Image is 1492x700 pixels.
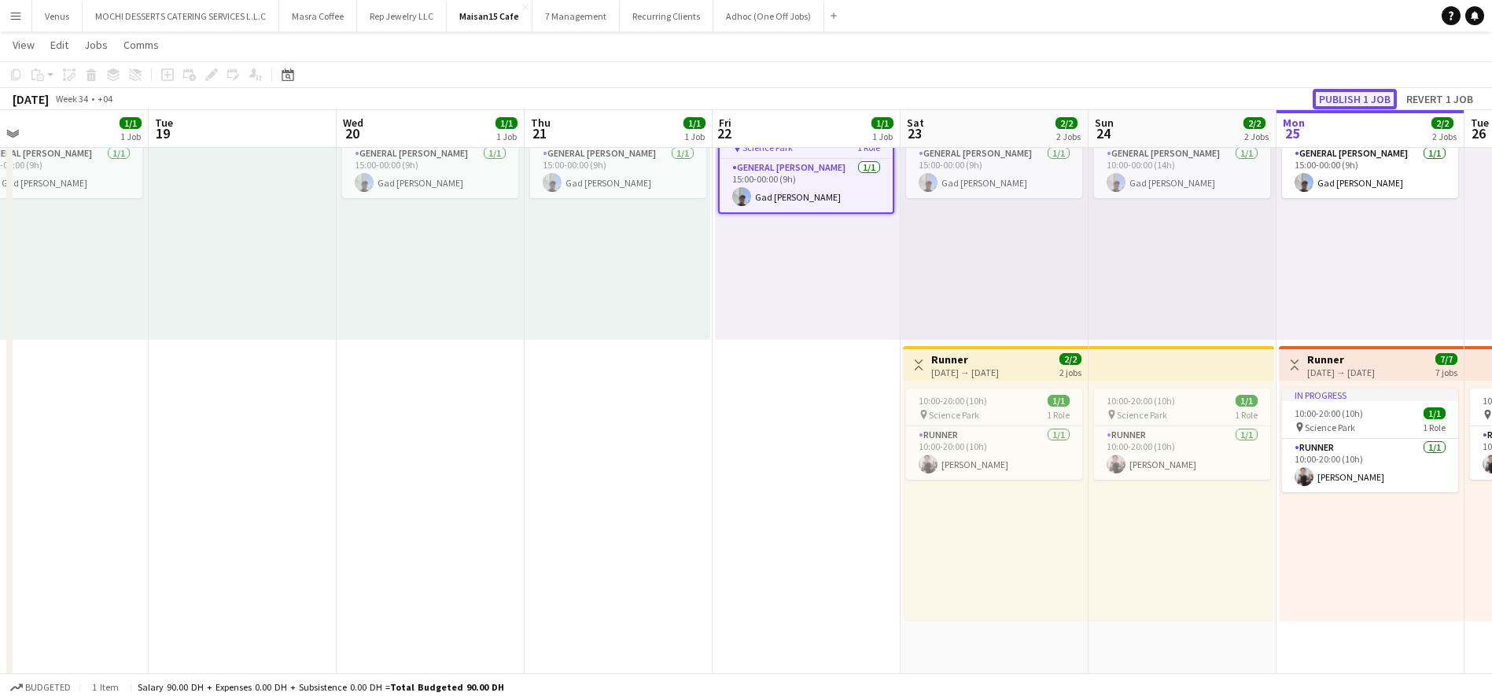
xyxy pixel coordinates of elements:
span: 1 Role [1235,409,1258,421]
span: 22 [717,124,731,142]
span: 20 [341,124,363,142]
span: Science Park [929,409,979,421]
div: 1 Job [120,131,141,142]
span: Total Budgeted 90.00 DH [390,681,504,693]
span: 2/2 [1059,353,1081,365]
div: [DATE] [13,91,49,107]
span: 1/1 [120,117,142,129]
button: Recurring Clients [620,1,713,31]
div: [DATE] → [DATE] [1307,367,1375,378]
app-job-card: 15:00-00:00 (9h) (Thu)1/1 Science Park1 RoleGeneral [PERSON_NAME]1/115:00-00:00 (9h)Gad [PERSON_N... [342,107,518,198]
button: Adhoc (One Off Jobs) [713,1,824,31]
app-job-card: 15:00-00:00 (9h) (Tue)1/1 Science Park1 RoleGeneral [PERSON_NAME]1/115:00-00:00 (9h)Gad [PERSON_N... [1282,107,1458,198]
app-job-card: Updated15:00-00:00 (9h) (Sat)1/1 Science Park1 RoleGeneral [PERSON_NAME]1/115:00-00:00 (9h)Gad [P... [718,107,894,214]
a: Jobs [78,35,114,55]
div: [DATE] → [DATE] [931,367,999,378]
div: In progress [1282,389,1458,401]
div: 1 Job [496,131,517,142]
div: 2 Jobs [1056,131,1081,142]
span: Fri [719,116,731,130]
span: Sat [907,116,924,130]
button: Budgeted [8,679,73,696]
app-card-role: General [PERSON_NAME]1/115:00-00:00 (9h)Gad [PERSON_NAME] [720,159,893,212]
span: 2/2 [1243,117,1265,129]
span: View [13,38,35,52]
span: Budgeted [25,682,71,693]
span: 1 Role [1047,409,1070,421]
span: 2/2 [1055,117,1078,129]
app-job-card: 15:00-00:00 (9h) (Sun)1/1 Science Park1 RoleGeneral [PERSON_NAME]1/115:00-00:00 (9h)Gad [PERSON_N... [906,107,1082,198]
span: 1/1 [683,117,705,129]
button: Publish 1 job [1313,89,1397,109]
span: 10:00-20:00 (10h) [1107,395,1175,407]
span: Tue [155,116,173,130]
app-card-role: Runner1/110:00-20:00 (10h)[PERSON_NAME] [1094,426,1270,480]
app-card-role: General [PERSON_NAME]1/115:00-00:00 (9h)Gad [PERSON_NAME] [342,145,518,198]
span: 25 [1280,124,1305,142]
span: 2/2 [1431,117,1453,129]
span: Wed [343,116,363,130]
div: +04 [98,93,112,105]
span: 1/1 [495,117,518,129]
button: Masra Coffee [279,1,357,31]
button: 7 Management [532,1,620,31]
app-job-card: 10:00-20:00 (10h)1/1 Science Park1 RoleRunner1/110:00-20:00 (10h)[PERSON_NAME] [1094,389,1270,480]
span: 1/1 [871,117,893,129]
span: 23 [904,124,924,142]
div: 2 Jobs [1432,131,1457,142]
span: 1 Role [1423,422,1446,433]
span: 1 item [87,681,124,693]
h3: Runner [1307,352,1375,367]
app-job-card: 15:00-00:00 (9h) (Fri)1/1 Science Park1 RoleGeneral [PERSON_NAME]1/115:00-00:00 (9h)Gad [PERSON_N... [530,107,706,198]
span: Sun [1095,116,1114,130]
app-card-role: General [PERSON_NAME]1/115:00-00:00 (9h)Gad [PERSON_NAME] [530,145,706,198]
span: 1/1 [1048,395,1070,407]
span: 26 [1468,124,1489,142]
span: 21 [529,124,551,142]
span: Comms [123,38,159,52]
span: 10:00-20:00 (10h) [1295,407,1363,419]
app-job-card: 10:00-20:00 (10h)1/1 Science Park1 RoleRunner1/110:00-20:00 (10h)[PERSON_NAME] [906,389,1082,480]
div: Salary 90.00 DH + Expenses 0.00 DH + Subsistence 0.00 DH = [138,681,504,693]
a: Edit [44,35,75,55]
app-card-role: Runner1/110:00-20:00 (10h)[PERSON_NAME] [1282,439,1458,492]
span: Science Park [1117,409,1167,421]
app-job-card: In progress10:00-20:00 (10h)1/1 Science Park1 RoleRunner1/110:00-20:00 (10h)[PERSON_NAME] [1282,389,1458,492]
app-card-role: General [PERSON_NAME]1/115:00-00:00 (9h)Gad [PERSON_NAME] [906,145,1082,198]
div: 7 jobs [1435,365,1457,378]
button: MOCHI DESSERTS CATERING SERVICES L.L.C [83,1,279,31]
a: View [6,35,41,55]
div: 2 jobs [1059,365,1081,378]
span: Week 34 [52,93,91,105]
app-card-role: General [PERSON_NAME]1/115:00-00:00 (9h)Gad [PERSON_NAME] [1282,145,1458,198]
span: 24 [1092,124,1114,142]
span: Edit [50,38,68,52]
div: 1 Job [872,131,893,142]
span: 10:00-20:00 (10h) [919,395,987,407]
div: 1 Job [684,131,705,142]
button: Maisan15 Cafe [447,1,532,31]
span: Tue [1471,116,1489,130]
app-card-role: General [PERSON_NAME]1/110:00-00:00 (14h)Gad [PERSON_NAME] [1094,145,1270,198]
h3: Runner [931,352,999,367]
span: Mon [1283,116,1305,130]
app-job-card: 10:00-00:00 (14h) (Mon)1/1 Science Park1 RoleGeneral [PERSON_NAME]1/110:00-00:00 (14h)Gad [PERSON... [1094,107,1270,198]
span: 19 [153,124,173,142]
span: Thu [531,116,551,130]
span: 7/7 [1435,353,1457,365]
button: Rep Jewelry LLC [357,1,447,31]
app-card-role: Runner1/110:00-20:00 (10h)[PERSON_NAME] [906,426,1082,480]
div: 2 Jobs [1244,131,1269,142]
span: 1/1 [1236,395,1258,407]
a: Comms [117,35,165,55]
button: Venus [32,1,83,31]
